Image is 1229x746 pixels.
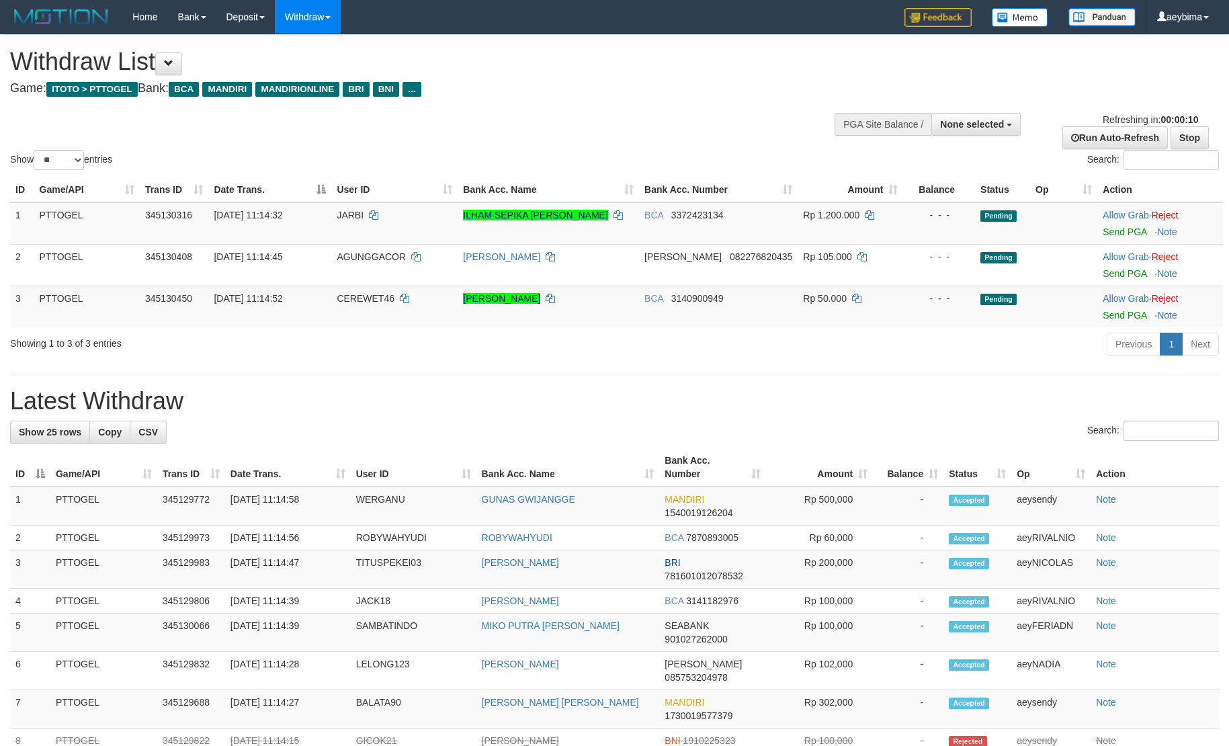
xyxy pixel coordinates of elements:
[482,620,620,631] a: MIKO PUTRA [PERSON_NAME]
[949,659,989,671] span: Accepted
[463,210,608,220] a: ILHAM SEPIKA [PERSON_NAME]
[1103,293,1148,304] a: Allow Grab
[34,150,84,170] select: Showentries
[89,421,130,444] a: Copy
[50,487,157,526] td: PTTOGEL
[980,252,1017,263] span: Pending
[225,550,351,589] td: [DATE] 11:14:47
[458,177,639,202] th: Bank Acc. Name: activate to sort column ascending
[1091,448,1219,487] th: Action
[873,589,943,614] td: -
[1097,286,1223,327] td: ·
[1182,333,1219,356] a: Next
[463,251,540,262] a: [PERSON_NAME]
[1068,8,1136,26] img: panduan.png
[943,448,1011,487] th: Status: activate to sort column ascending
[138,427,158,438] span: CSV
[665,507,732,518] span: Copy 1540019126204 to clipboard
[482,595,559,606] a: [PERSON_NAME]
[157,652,225,690] td: 345129832
[766,526,873,550] td: Rp 60,000
[225,526,351,550] td: [DATE] 11:14:56
[1171,126,1209,149] a: Stop
[337,210,364,220] span: JARBI
[482,697,639,708] a: [PERSON_NAME] [PERSON_NAME]
[10,150,112,170] label: Show entries
[665,557,680,568] span: BRI
[19,427,81,438] span: Show 25 rows
[1103,251,1148,262] a: Allow Grab
[1157,268,1177,279] a: Note
[665,634,727,645] span: Copy 901027262000 to clipboard
[482,557,559,568] a: [PERSON_NAME]
[1096,494,1116,505] a: Note
[949,596,989,608] span: Accepted
[940,119,1004,130] span: None selected
[1103,226,1146,237] a: Send PGA
[873,487,943,526] td: -
[1011,526,1091,550] td: aeyRIVALNIO
[476,448,660,487] th: Bank Acc. Name: activate to sort column ascending
[214,251,282,262] span: [DATE] 11:14:45
[873,614,943,652] td: -
[50,589,157,614] td: PTTOGEL
[949,698,989,709] span: Accepted
[50,652,157,690] td: PTTOGEL
[34,286,140,327] td: PTTOGEL
[1096,532,1116,543] a: Note
[10,244,34,286] td: 2
[766,550,873,589] td: Rp 200,000
[351,526,476,550] td: ROBYWAHYUDI
[10,286,34,327] td: 3
[351,487,476,526] td: WERGANU
[665,697,704,708] span: MANDIRI
[644,210,663,220] span: BCA
[1103,293,1151,304] span: ·
[803,251,851,262] span: Rp 105.000
[1011,614,1091,652] td: aeyFERIADN
[1152,210,1179,220] a: Reject
[1160,333,1183,356] a: 1
[34,244,140,286] td: PTTOGEL
[665,659,742,669] span: [PERSON_NAME]
[50,690,157,729] td: PTTOGEL
[482,659,559,669] a: [PERSON_NAME]
[671,210,724,220] span: Copy 3372423134 to clipboard
[908,208,970,222] div: - - -
[351,448,476,487] th: User ID: activate to sort column ascending
[1124,150,1219,170] input: Search:
[157,550,225,589] td: 345129983
[34,177,140,202] th: Game/API: activate to sort column ascending
[1103,268,1146,279] a: Send PGA
[1096,557,1116,568] a: Note
[665,571,743,581] span: Copy 781601012078532 to clipboard
[208,177,331,202] th: Date Trans.: activate to sort column descending
[766,652,873,690] td: Rp 102,000
[949,495,989,506] span: Accepted
[1030,177,1097,202] th: Op: activate to sort column ascending
[225,690,351,729] td: [DATE] 11:14:27
[665,494,704,505] span: MANDIRI
[873,652,943,690] td: -
[873,526,943,550] td: -
[766,614,873,652] td: Rp 100,000
[1011,690,1091,729] td: aeysendy
[1097,177,1223,202] th: Action
[1107,333,1160,356] a: Previous
[1096,735,1116,746] a: Note
[1011,550,1091,589] td: aeyNICOLAS
[686,532,738,543] span: Copy 7870893005 to clipboard
[10,421,90,444] a: Show 25 rows
[225,652,351,690] td: [DATE] 11:14:28
[639,177,798,202] th: Bank Acc. Number: activate to sort column ascending
[766,589,873,614] td: Rp 100,000
[730,251,792,262] span: Copy 082276820435 to clipboard
[686,595,738,606] span: Copy 3141182976 to clipboard
[50,526,157,550] td: PTTOGEL
[665,710,732,721] span: Copy 1730019577379 to clipboard
[644,251,722,262] span: [PERSON_NAME]
[1152,251,1179,262] a: Reject
[10,7,112,27] img: MOTION_logo.png
[351,589,476,614] td: JACK18
[402,82,421,97] span: ...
